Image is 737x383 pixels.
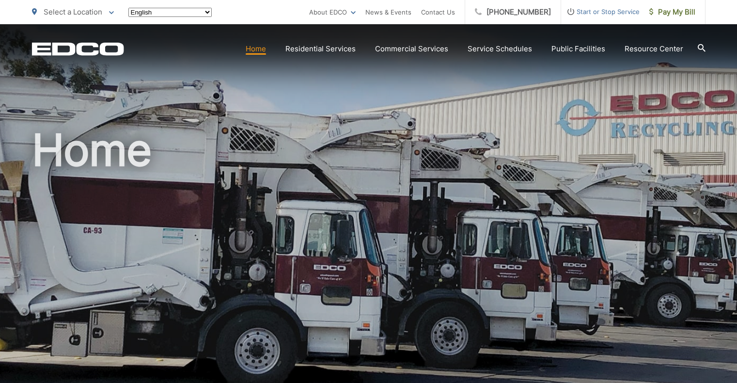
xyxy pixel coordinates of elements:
select: Select a language [128,8,212,17]
a: News & Events [365,6,411,18]
span: Select a Location [44,7,102,16]
a: Home [246,43,266,55]
a: EDCD logo. Return to the homepage. [32,42,124,56]
a: Residential Services [285,43,356,55]
a: Public Facilities [551,43,605,55]
a: About EDCO [309,6,356,18]
a: Commercial Services [375,43,448,55]
span: Pay My Bill [649,6,695,18]
a: Contact Us [421,6,455,18]
a: Resource Center [625,43,683,55]
a: Service Schedules [468,43,532,55]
